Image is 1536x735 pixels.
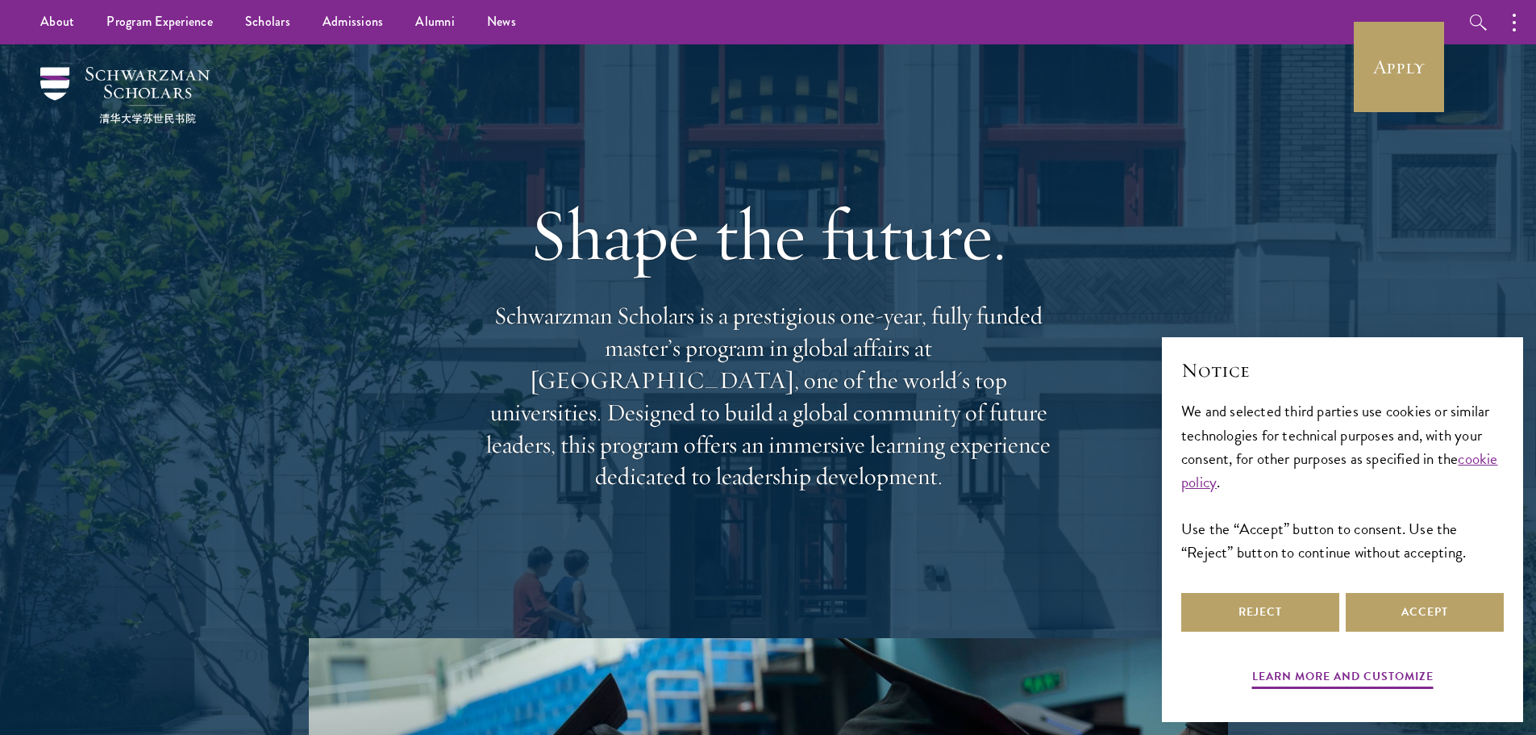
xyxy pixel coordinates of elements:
p: Schwarzman Scholars is a prestigious one-year, fully funded master’s program in global affairs at... [478,300,1059,493]
h1: Shape the future. [478,190,1059,280]
img: Schwarzman Scholars [40,67,210,123]
div: We and selected third parties use cookies or similar technologies for technical purposes and, wit... [1181,399,1504,563]
button: Accept [1346,593,1504,632]
a: cookie policy [1181,447,1498,494]
button: Reject [1181,593,1339,632]
h2: Notice [1181,357,1504,384]
button: Learn more and customize [1252,666,1434,691]
a: Apply [1354,22,1444,112]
